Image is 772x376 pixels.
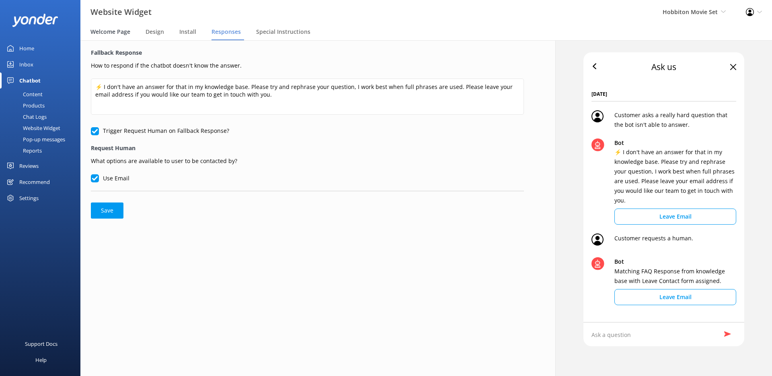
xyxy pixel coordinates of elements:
h3: Website Widget [90,6,152,19]
div: Pop-up messages [5,134,65,145]
p: Bot [614,138,736,147]
a: Pop-up messages [5,134,80,145]
div: Website Widget [5,122,60,134]
label: Fallback Response [91,48,524,57]
a: Reports [5,145,80,156]
div: Home [19,40,34,56]
label: Request Human [91,144,524,153]
div: Reports [5,145,42,156]
div: Content [5,89,43,100]
div: Recommend [19,174,50,190]
a: Chat Logs [5,111,80,122]
div: Chat Logs [5,111,47,122]
div: Chatbot [19,72,41,89]
p: Customer requests a human. [614,233,693,248]
span: Install [179,28,196,36]
p: How to respond if the chatbot doesn't know the answer. [91,59,524,70]
span: [DATE] [591,90,736,101]
span: Design [146,28,164,36]
div: Reviews [19,158,39,174]
button: Leave Email [614,289,736,305]
p: Matching FAQ Response from knowledge base with Leave Contact form assigned. [614,267,736,286]
span: Responses [211,28,241,36]
a: Website Widget [5,122,80,134]
textarea: ⚡ I don't have an answer for that in my knowledge base. Please try and rephrase your question, I ... [91,79,524,115]
p: Customer asks a really hard question that the bot isn't able to answer. [614,110,736,130]
label: Trigger Request Human on Fallback Response? [91,126,229,135]
div: Ask us [651,60,676,74]
span: Special Instructions [256,28,310,36]
a: Products [5,100,80,111]
div: Settings [19,190,39,206]
span: Welcome Page [90,28,130,36]
div: Support Docs [25,336,57,352]
button: Save [91,202,123,219]
p: ⚡ I don't have an answer for that in my knowledge base. Please try and rephrase your question, I ... [614,147,736,205]
label: Use Email [91,174,129,183]
div: Inbox [19,56,33,72]
span: Hobbiton Movie Set [663,8,718,16]
a: Content [5,89,80,100]
img: yonder-white-logo.png [12,14,58,27]
p: Bot [614,257,736,266]
p: What options are available to user to be contacted by? [91,155,524,165]
button: Leave Email [614,209,736,225]
div: Help [35,352,47,368]
div: Products [5,100,45,111]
